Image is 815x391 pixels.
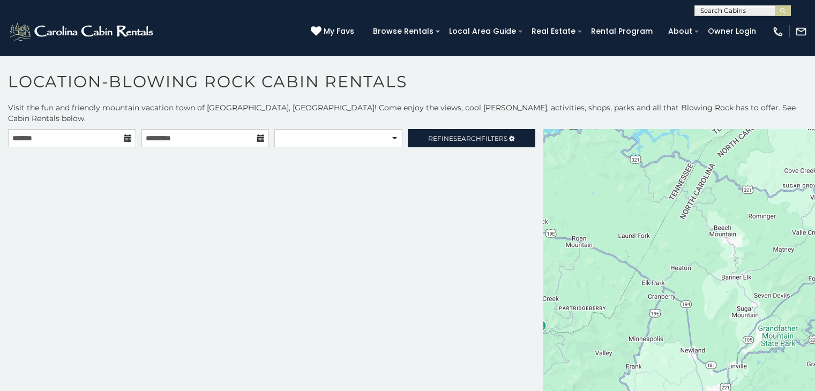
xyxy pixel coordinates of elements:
[444,23,521,40] a: Local Area Guide
[453,134,481,142] span: Search
[311,26,357,37] a: My Favs
[702,23,761,40] a: Owner Login
[526,23,581,40] a: Real Estate
[8,21,156,42] img: White-1-2.png
[324,26,354,37] span: My Favs
[795,26,807,37] img: mail-regular-white.png
[772,26,784,37] img: phone-regular-white.png
[586,23,658,40] a: Rental Program
[663,23,698,40] a: About
[368,23,439,40] a: Browse Rentals
[428,134,507,142] span: Refine Filters
[408,129,536,147] a: RefineSearchFilters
